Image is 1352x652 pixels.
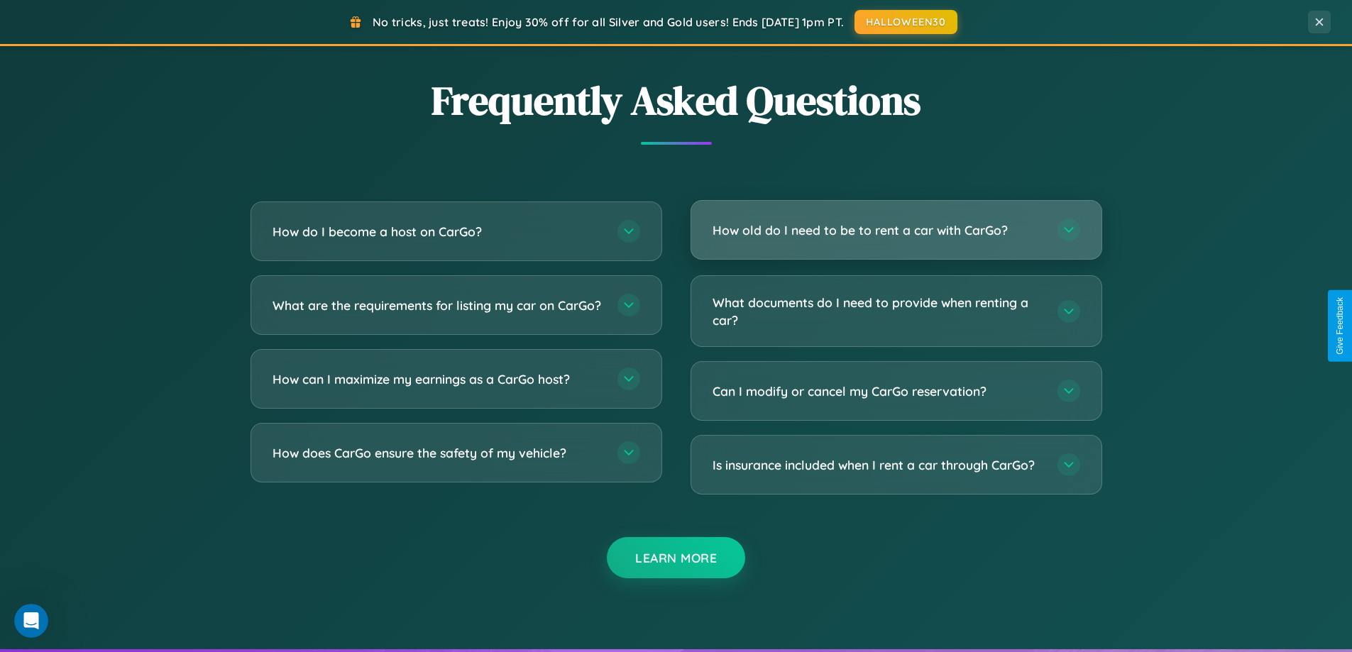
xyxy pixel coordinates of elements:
[607,537,745,578] button: Learn More
[273,370,603,388] h3: How can I maximize my earnings as a CarGo host?
[373,15,844,29] span: No tricks, just treats! Enjoy 30% off for all Silver and Gold users! Ends [DATE] 1pm PT.
[273,444,603,462] h3: How does CarGo ensure the safety of my vehicle?
[273,223,603,241] h3: How do I become a host on CarGo?
[14,604,48,638] iframe: Intercom live chat
[1335,297,1345,355] div: Give Feedback
[713,382,1043,400] h3: Can I modify or cancel my CarGo reservation?
[713,221,1043,239] h3: How old do I need to be to rent a car with CarGo?
[273,297,603,314] h3: What are the requirements for listing my car on CarGo?
[251,73,1102,128] h2: Frequently Asked Questions
[854,10,957,34] button: HALLOWEEN30
[713,294,1043,328] h3: What documents do I need to provide when renting a car?
[713,456,1043,474] h3: Is insurance included when I rent a car through CarGo?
